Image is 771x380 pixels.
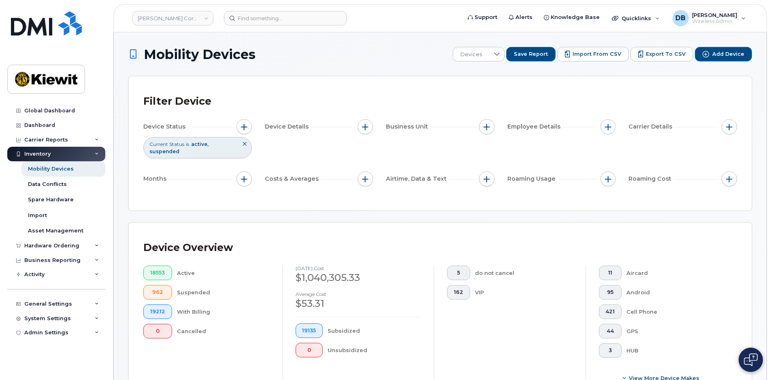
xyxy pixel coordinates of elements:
span: Current Status [149,141,184,148]
span: 44 [605,328,615,334]
button: 421 [599,304,622,319]
span: Roaming Cost [628,175,674,183]
span: Employee Details [507,122,563,131]
div: Cancelled [177,324,269,338]
span: Add Device [712,51,744,58]
span: 18553 [150,270,165,276]
span: 162 [454,289,463,296]
span: Roaming Usage [507,175,558,183]
div: HUB [626,343,724,358]
div: With Billing [177,304,269,319]
div: VIP [475,285,573,300]
button: 19135 [296,323,323,338]
span: Device Details [265,122,311,131]
button: 162 [447,285,470,300]
span: 962 [150,289,165,296]
span: Import from CSV [573,51,621,58]
span: active [191,141,209,147]
span: Airtime, Data & Text [386,175,449,183]
h4: Average cost [296,291,421,297]
div: GPS [626,324,724,338]
button: 95 [599,285,622,300]
span: is [186,141,189,148]
button: Export to CSV [630,47,693,61]
span: 19212 [150,308,165,315]
div: Active [177,266,269,280]
span: Export to CSV [646,51,686,58]
div: Cell Phone [626,304,724,319]
button: 19212 [143,304,172,319]
span: 19135 [302,327,316,334]
span: Costs & Averages [265,175,321,183]
div: $1,040,305.33 [296,271,421,285]
div: Subsidized [328,323,421,338]
span: Devices [453,47,489,62]
div: Filter Device [143,91,211,112]
span: Mobility Devices [144,47,256,61]
button: 3 [599,343,622,358]
span: 0 [302,347,316,353]
button: 0 [296,343,323,357]
div: Aircard [626,266,724,280]
button: 962 [143,285,172,300]
div: Unsubsidized [328,343,421,357]
span: Device Status [143,122,188,131]
span: Months [143,175,169,183]
div: Suspended [177,285,269,300]
button: Add Device [695,47,752,61]
span: 5 [454,270,463,276]
span: 3 [605,347,615,354]
span: Business Unit [386,122,430,131]
button: 18553 [143,266,172,280]
span: 0 [150,328,165,334]
img: Open chat [744,353,758,366]
div: $53.31 [296,297,421,310]
div: Device Overview [143,237,233,258]
button: 44 [599,324,622,338]
span: 95 [605,289,615,296]
button: 0 [143,324,172,338]
span: suspended [149,148,179,154]
span: 11 [605,270,615,276]
button: 5 [447,266,470,280]
button: Save Report [506,47,556,61]
button: Import from CSV [557,47,629,61]
div: Android [626,285,724,300]
button: 11 [599,266,622,280]
h4: [DATE] cost [296,266,421,271]
span: Save Report [514,51,548,58]
span: Carrier Details [628,122,675,131]
span: 421 [605,308,615,315]
div: do not cancel [475,266,573,280]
